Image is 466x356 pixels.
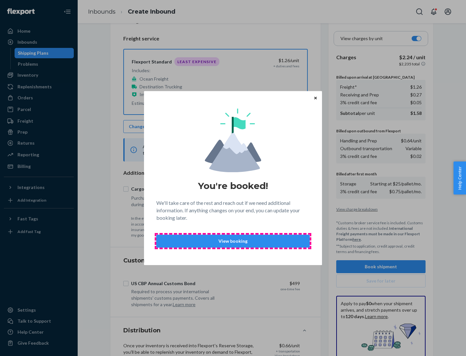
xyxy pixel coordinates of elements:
p: View booking [162,238,304,244]
button: Close [312,94,319,101]
p: We'll take care of the rest and reach out if we need additional information. If anything changes ... [156,199,310,222]
img: svg+xml,%3Csvg%20viewBox%3D%220%200%20174%20197%22%20fill%3D%22none%22%20xmlns%3D%22http%3A%2F%2F... [205,108,261,172]
button: View booking [156,235,310,248]
h1: You're booked! [198,180,268,192]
